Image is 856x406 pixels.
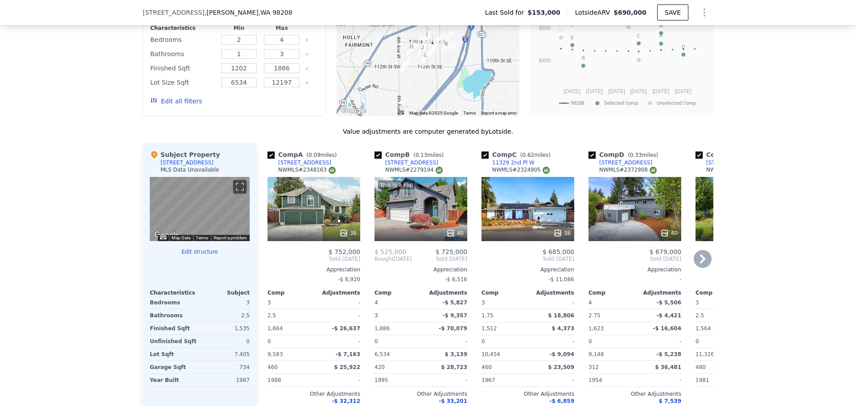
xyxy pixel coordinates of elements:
div: Comp B [374,150,447,159]
div: Finished Sqft [150,62,216,74]
span: , [PERSON_NAME] [205,8,292,17]
div: 1988 [267,374,312,386]
span: 4 [588,299,592,306]
div: Comp [481,289,528,296]
div: 921 105th Pl SE [445,29,455,44]
span: -$ 9,357 [443,312,467,319]
text: $400 [539,57,551,64]
div: - [423,374,467,386]
img: Google [152,230,181,241]
span: $ 36,481 [655,364,681,370]
a: [STREET_ADDRESS] [267,159,331,166]
span: 9,148 [588,351,604,357]
div: NWMLS # 2372908 [599,166,657,174]
text: [DATE] [586,88,603,94]
div: NWMLS # 2348163 [278,166,336,174]
span: 312 [588,364,599,370]
button: Clear [305,38,309,42]
button: Show Options [695,4,713,21]
div: - [316,374,360,386]
div: Characteristics [150,289,200,296]
div: [STREET_ADDRESS] [278,159,331,166]
div: - [316,335,360,348]
span: -$ 70,079 [439,325,467,332]
span: $ 3,139 [445,351,467,357]
div: Year Built [150,374,198,386]
span: -$ 33,201 [439,398,467,404]
span: 0 [267,338,271,344]
svg: A chart. [536,1,708,112]
button: Clear [305,81,309,85]
text: D [682,44,685,49]
span: [STREET_ADDRESS] [143,8,205,17]
div: - [530,335,574,348]
div: 1981 [695,374,740,386]
div: - [530,374,574,386]
span: ( miles) [303,152,340,158]
span: 1,512 [481,325,497,332]
span: 0.09 [309,152,321,158]
div: Appreciation [695,266,788,273]
div: 3 [202,296,250,309]
div: Other Adjustments [481,390,574,398]
div: [STREET_ADDRESS] [599,159,652,166]
div: [STREET_ADDRESS] [385,159,438,166]
button: Keyboard shortcuts [398,111,404,115]
div: 38 [553,229,571,238]
div: Comp [588,289,635,296]
text: [DATE] [564,88,580,94]
span: 0.13 [416,152,428,158]
span: ( miles) [624,152,662,158]
img: Google [339,105,368,116]
a: Terms [463,111,476,115]
div: 11329 2nd Pl W [400,59,410,74]
div: 1995 [374,374,419,386]
div: 3 [374,309,419,322]
span: $ 525,000 [374,248,406,255]
div: 1967 [481,374,526,386]
span: Sold [DATE] [588,255,681,262]
div: [DATE] [374,255,412,262]
text: H [559,27,563,33]
div: - [530,296,574,309]
span: Bought [374,255,394,262]
span: -$ 5,827 [443,299,467,306]
div: 2.5 [202,309,250,322]
text: 98208 [571,100,584,106]
div: 10805 5th Ave SE [428,39,437,54]
span: $ 752,000 [329,248,360,255]
span: -$ 26,637 [332,325,360,332]
div: Bathrooms [150,48,216,60]
span: -$ 5,506 [657,299,681,306]
div: Comp A [267,150,340,159]
span: 0 [695,338,699,344]
span: -$ 6,859 [550,398,574,404]
div: - [316,296,360,309]
span: 4 [374,299,378,306]
button: Map Data [172,235,190,241]
div: Comp E [695,150,768,159]
div: Subject [200,289,250,296]
div: Map [150,177,250,241]
button: Toggle fullscreen view [233,180,247,193]
div: [STREET_ADDRESS] [706,159,759,166]
a: [STREET_ADDRESS] [695,159,759,166]
div: Comp D [588,150,662,159]
div: Unfinished Sqft [150,335,198,348]
div: [STREET_ADDRESS] [160,159,214,166]
text: F [659,23,663,28]
span: Last Sold for [485,8,528,17]
div: Min [219,25,259,32]
span: 0 [481,338,485,344]
div: - [423,335,467,348]
div: 11120 3rd Ave SE [421,51,431,66]
button: SAVE [657,4,688,21]
div: Characteristics [150,25,216,32]
div: Appreciation [481,266,574,273]
div: 10810 9th Dr SE [442,40,452,55]
div: Appreciation [374,266,467,273]
div: 1,535 [202,322,250,335]
span: $ 23,509 [548,364,574,370]
div: Other Adjustments [588,390,681,398]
